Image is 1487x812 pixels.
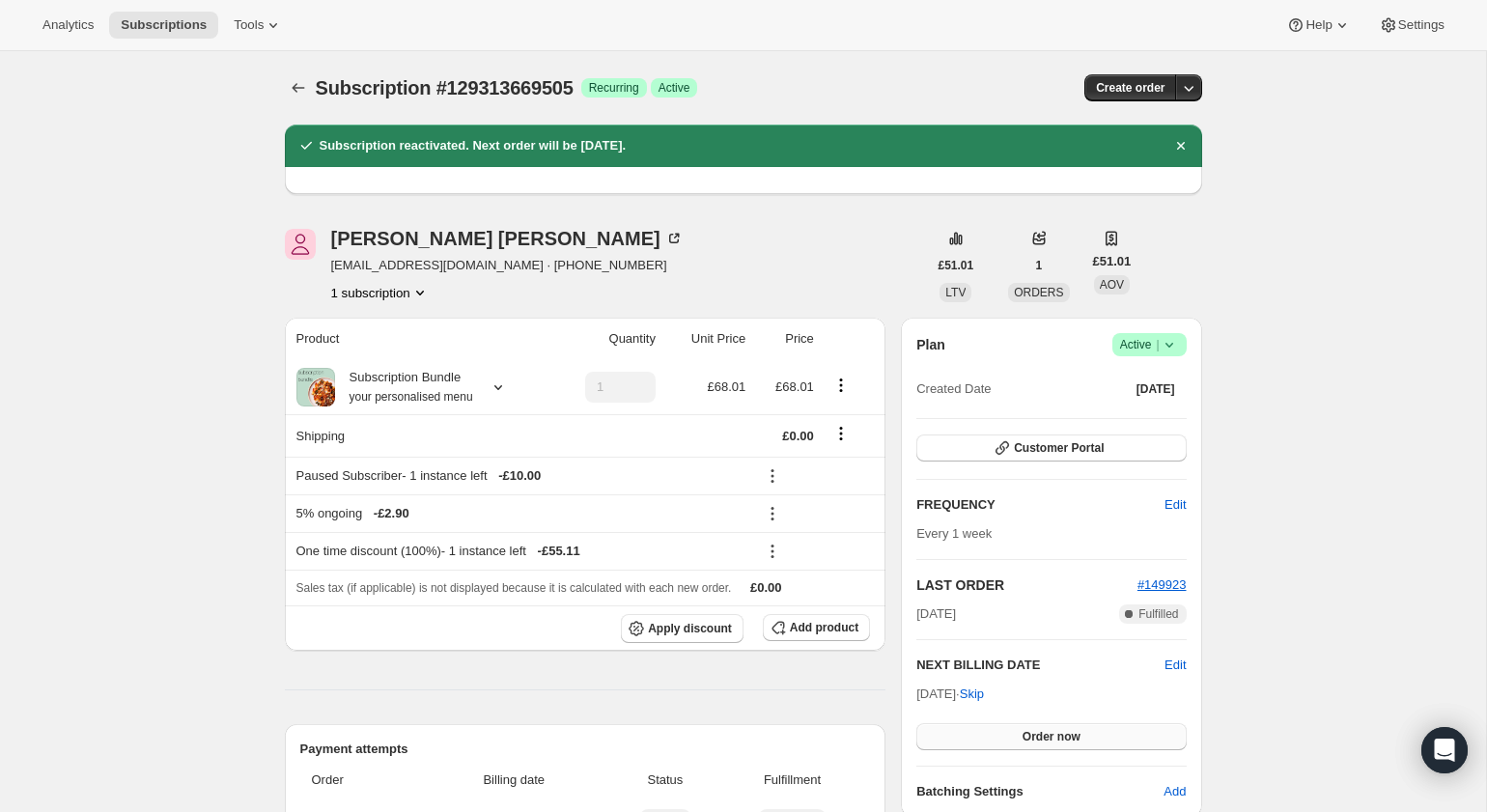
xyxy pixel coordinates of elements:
[331,229,684,248] div: [PERSON_NAME] [PERSON_NAME]
[916,575,1137,595] h2: LAST ORDER
[1137,575,1187,595] button: #149923
[1036,258,1043,273] span: 1
[1305,17,1332,33] span: Help
[790,620,858,635] span: Add product
[1093,252,1132,271] span: £51.01
[621,614,743,643] button: Apply discount
[222,12,295,39] button: Tools
[707,379,745,394] span: £68.01
[300,740,871,759] h2: Payment attempts
[960,685,984,704] span: Skip
[1024,252,1054,279] button: 1
[750,580,782,595] span: £0.00
[285,318,549,360] th: Product
[1014,286,1063,299] span: ORDERS
[42,17,94,33] span: Analytics
[374,504,409,523] span: - £2.90
[316,77,574,98] span: Subscription #129313669505
[1137,577,1187,592] a: #149923
[927,252,986,279] button: £51.01
[331,256,684,275] span: [EMAIL_ADDRESS][DOMAIN_NAME] · [PHONE_NUMBER]
[1421,727,1468,773] div: Open Intercom Messenger
[782,429,814,443] span: £0.00
[296,504,746,523] div: 5% ongoing
[1164,495,1186,515] span: Edit
[300,759,418,801] th: Order
[1164,656,1186,675] button: Edit
[648,621,732,636] span: Apply discount
[916,782,1164,801] h6: Batching Settings
[726,770,858,790] span: Fulfillment
[320,136,627,155] h2: Subscription reactivated. Next order will be [DATE].
[916,604,956,624] span: [DATE]
[916,434,1186,462] button: Customer Portal
[296,581,732,595] span: Sales tax (if applicable) is not displayed because it is calculated with each new order.
[1125,376,1187,403] button: [DATE]
[1014,440,1104,456] span: Customer Portal
[121,17,207,33] span: Subscriptions
[424,770,605,790] span: Billing date
[1367,12,1456,39] button: Settings
[1120,335,1179,354] span: Active
[285,414,549,457] th: Shipping
[1167,132,1194,159] button: Dismiss notification
[331,283,430,302] button: Product actions
[1138,606,1178,622] span: Fulfilled
[350,390,473,404] small: your personalised menu
[1398,17,1445,33] span: Settings
[763,614,870,641] button: Add product
[826,375,856,396] button: Product actions
[916,656,1164,675] h2: NEXT BILLING DATE
[751,318,820,360] th: Price
[1084,74,1176,101] button: Create order
[296,542,746,561] div: One time discount (100%) - 1 instance left
[616,770,715,790] span: Status
[659,80,690,96] span: Active
[296,466,746,486] div: Paused Subscriber - 1 instance left
[538,542,580,561] span: - £55.11
[1096,80,1164,96] span: Create order
[589,80,639,96] span: Recurring
[916,379,991,399] span: Created Date
[285,229,316,260] span: Tabitha Burke
[948,679,996,710] button: Skip
[916,723,1186,750] button: Order now
[498,466,541,486] span: - £10.00
[945,286,966,299] span: LTV
[939,258,974,273] span: £51.01
[1164,782,1186,801] span: Add
[916,686,984,701] span: [DATE] ·
[1156,337,1159,352] span: |
[296,368,335,406] img: product img
[1275,12,1362,39] button: Help
[285,74,312,101] button: Subscriptions
[1023,729,1080,744] span: Order now
[826,423,856,444] button: Shipping actions
[1153,490,1197,520] button: Edit
[335,368,473,406] div: Subscription Bundle
[234,17,264,33] span: Tools
[661,318,751,360] th: Unit Price
[109,12,218,39] button: Subscriptions
[1100,278,1124,292] span: AOV
[916,495,1164,515] h2: FREQUENCY
[916,335,945,354] h2: Plan
[549,318,661,360] th: Quantity
[916,526,992,541] span: Every 1 week
[775,379,814,394] span: £68.01
[31,12,105,39] button: Analytics
[1136,381,1175,397] span: [DATE]
[1152,776,1197,807] button: Add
